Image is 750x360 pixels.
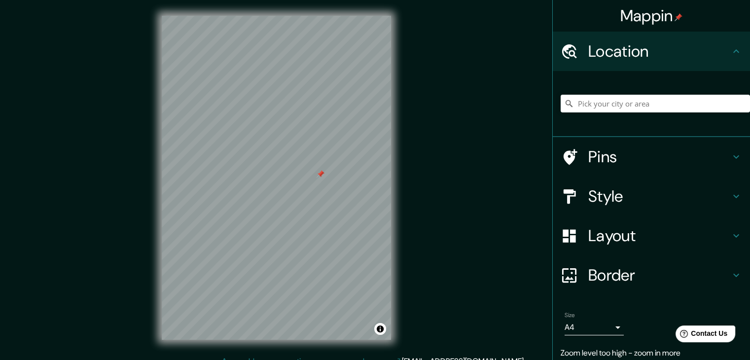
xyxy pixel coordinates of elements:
h4: Mappin [620,6,683,26]
label: Size [565,311,575,320]
h4: Border [588,265,730,285]
p: Zoom level too high - zoom in more [561,347,742,359]
img: pin-icon.png [675,13,682,21]
div: Border [553,255,750,295]
div: Layout [553,216,750,255]
h4: Location [588,41,730,61]
div: Location [553,32,750,71]
div: Style [553,177,750,216]
iframe: Help widget launcher [662,322,739,349]
h4: Style [588,186,730,206]
div: Pins [553,137,750,177]
canvas: Map [162,16,391,340]
h4: Layout [588,226,730,246]
div: A4 [565,320,624,335]
h4: Pins [588,147,730,167]
button: Toggle attribution [374,323,386,335]
input: Pick your city or area [561,95,750,112]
